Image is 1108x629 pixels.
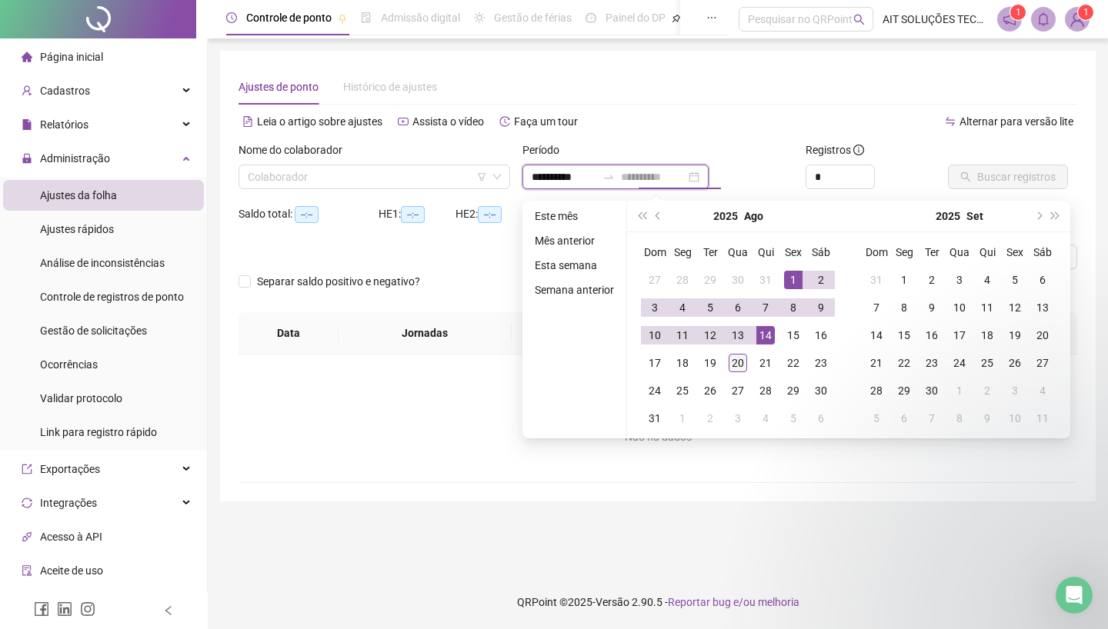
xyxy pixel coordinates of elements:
td: 2025-08-26 [696,377,724,404]
div: 4 [1033,381,1052,400]
div: 27 [729,381,747,400]
td: 2025-09-16 [918,321,946,349]
td: 2025-08-18 [669,349,696,377]
span: sun [474,12,485,23]
td: 2025-10-09 [973,404,1001,432]
th: Entrada 1 [512,312,619,354]
td: 2025-08-05 [696,294,724,321]
li: Este mês [529,207,620,225]
td: 2025-09-02 [696,404,724,432]
div: 5 [701,298,719,317]
div: HE 2: [456,205,532,223]
div: 9 [923,298,941,317]
span: Alternar para versão lite [959,115,1073,128]
label: Período [522,141,569,158]
div: 21 [867,354,886,372]
td: 2025-08-06 [724,294,752,321]
div: 2 [812,271,830,289]
span: sync [22,498,32,508]
button: next-year [1030,201,1046,231]
div: 11 [978,298,996,317]
span: ellipsis [706,12,717,23]
div: 11 [673,326,692,344]
td: 2025-09-04 [973,266,1001,294]
td: 2025-09-21 [863,349,890,377]
td: 2025-09-05 [779,404,807,432]
span: Registros [806,141,864,158]
div: 29 [784,381,803,400]
button: month panel [744,201,763,231]
div: 31 [756,271,775,289]
div: 13 [729,326,747,344]
div: 15 [784,326,803,344]
th: Qua [724,238,752,266]
span: bell [1036,12,1050,26]
div: 23 [812,354,830,372]
button: year panel [936,201,960,231]
div: 4 [978,271,996,289]
span: Integrações [40,497,97,509]
div: 6 [812,409,830,428]
td: 2025-08-07 [752,294,779,321]
div: 25 [673,381,692,400]
th: Data [239,312,339,354]
div: 18 [978,326,996,344]
div: 1 [950,381,969,400]
button: year panel [713,201,738,231]
li: Mês anterior [529,231,620,250]
span: AIT SOLUÇÕES TECNOLÓGICAS LTDA [883,11,988,28]
span: Ajustes da folha [40,189,117,201]
td: 2025-07-30 [724,266,752,294]
th: Sex [1001,238,1029,266]
div: HE 1: [379,205,456,223]
span: down [492,172,502,181]
div: 3 [950,271,969,289]
td: 2025-08-28 [752,377,779,404]
footer: QRPoint © 2025 - 2.90.5 - [208,575,1108,629]
span: filter [477,172,486,181]
span: search [853,14,865,25]
td: 2025-09-03 [724,404,752,432]
div: 3 [1006,381,1024,400]
td: 2025-09-06 [1029,266,1056,294]
td: 2025-07-29 [696,266,724,294]
div: 1 [673,409,692,428]
td: 2025-09-05 [1001,266,1029,294]
th: Sex [779,238,807,266]
td: 2025-08-13 [724,321,752,349]
td: 2025-09-03 [946,266,973,294]
button: prev-year [650,201,667,231]
div: 15 [895,326,913,344]
span: Link para registro rápido [40,426,157,438]
span: file [22,119,32,130]
div: 16 [923,326,941,344]
td: 2025-09-25 [973,349,1001,377]
span: --:-- [295,206,319,223]
td: 2025-09-18 [973,321,1001,349]
th: Jornadas [339,312,512,354]
span: Controle de registros de ponto [40,291,184,303]
span: pushpin [338,14,347,23]
span: swap-right [602,171,615,183]
span: Admissão digital [381,12,460,24]
span: lock [22,153,32,164]
div: 2 [923,271,941,289]
div: 12 [701,326,719,344]
td: 2025-10-03 [1001,377,1029,404]
td: 2025-08-20 [724,349,752,377]
td: 2025-08-03 [641,294,669,321]
td: 2025-10-11 [1029,404,1056,432]
td: 2025-08-02 [807,266,835,294]
div: 1 [895,271,913,289]
div: 17 [950,326,969,344]
th: Sáb [807,238,835,266]
th: Qua [946,238,973,266]
td: 2025-08-09 [807,294,835,321]
div: 30 [923,381,941,400]
span: Controle de ponto [246,12,332,24]
span: audit [22,565,32,576]
span: 1 [1083,7,1089,18]
div: 27 [646,271,664,289]
div: 8 [950,409,969,428]
div: 4 [756,409,775,428]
